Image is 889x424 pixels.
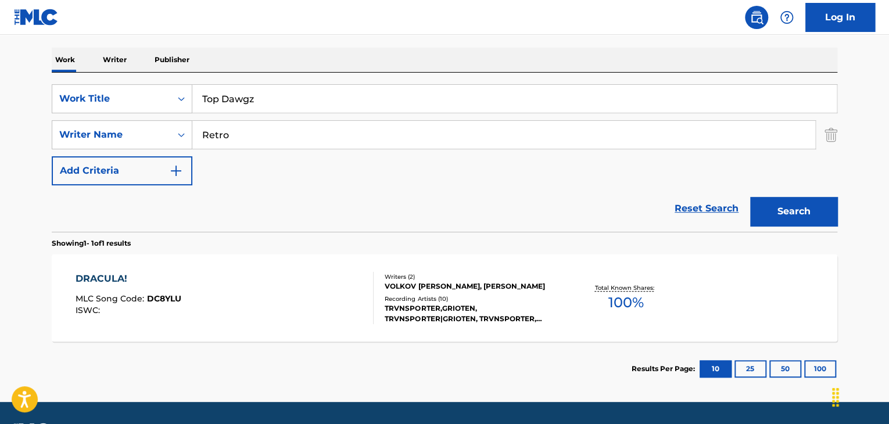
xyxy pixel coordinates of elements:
form: Search Form [52,84,837,232]
div: Work Title [59,92,164,106]
iframe: Chat Widget [831,368,889,424]
div: TRVNSPORTER,GRIOTEN, TRVNSPORTER|GRIOTEN, TRVNSPORTER, TRVNSPORTER & GRIOTEN, TRVNSPORTER & GRIOTEN [385,303,560,324]
p: Showing 1 - 1 of 1 results [52,238,131,249]
p: Results Per Page: [632,364,698,374]
button: 50 [769,360,801,378]
a: DRACULA!MLC Song Code:DC8YLUISWC:Writers (2)VOLKOV [PERSON_NAME], [PERSON_NAME]Recording Artists ... [52,254,837,342]
div: Writer Name [59,128,164,142]
div: VOLKOV [PERSON_NAME], [PERSON_NAME] [385,281,560,292]
img: Delete Criterion [825,120,837,149]
a: Reset Search [669,196,744,221]
img: help [780,10,794,24]
img: MLC Logo [14,9,59,26]
a: Log In [805,3,875,32]
button: 100 [804,360,836,378]
p: Work [52,48,78,72]
p: Total Known Shares: [594,283,657,292]
button: Search [750,197,837,226]
p: Writer [99,48,130,72]
a: Public Search [745,6,768,29]
button: 25 [734,360,766,378]
span: 100 % [608,292,643,313]
div: Help [775,6,798,29]
span: ISWC : [76,305,103,315]
img: search [750,10,763,24]
span: DC8YLU [147,293,181,304]
div: Recording Artists ( 10 ) [385,294,560,303]
p: Publisher [151,48,193,72]
span: MLC Song Code : [76,293,147,304]
button: 10 [700,360,732,378]
button: Add Criteria [52,156,192,185]
img: 9d2ae6d4665cec9f34b9.svg [169,164,183,178]
div: Drag [826,380,845,415]
div: Writers ( 2 ) [385,272,560,281]
div: DRACULA! [76,272,181,286]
